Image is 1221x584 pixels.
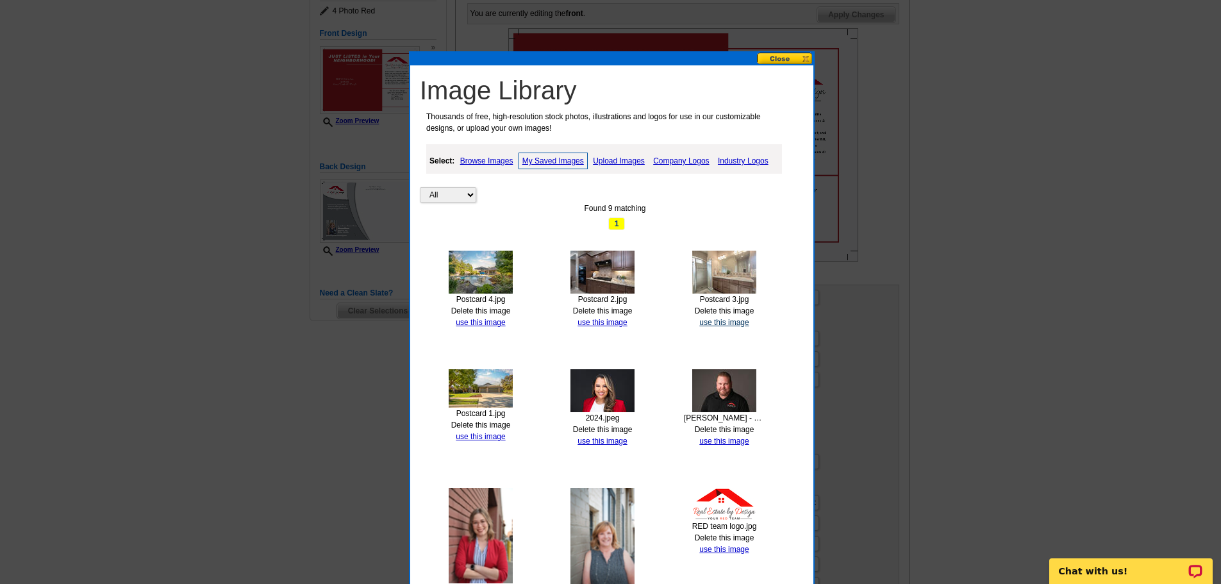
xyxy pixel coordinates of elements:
[695,425,754,434] a: Delete this image
[429,156,454,165] strong: Select:
[715,153,772,169] a: Industry Logos
[451,421,511,430] a: Delete this image
[684,294,765,305] div: Postcard 3.jpg
[449,488,513,583] img: thumb-6414cbe3921b5.jpg
[573,306,633,315] a: Delete this image
[650,153,712,169] a: Company Logos
[562,412,643,424] div: 2024.jpeg
[577,437,627,446] a: use this image
[577,318,627,327] a: use this image
[420,111,786,134] p: Thousands of free, high-resolution stock photos, illustrations and logos for use in our customiza...
[684,412,765,424] div: [PERSON_NAME] - 2023.jpg
[420,75,810,106] h1: Image Library
[456,318,505,327] a: use this image
[451,306,511,315] a: Delete this image
[695,306,754,315] a: Delete this image
[1041,544,1221,584] iframe: LiveChat chat widget
[590,153,648,169] a: Upload Images
[692,369,756,412] img: thumb-64c16a32e5bac.jpg
[692,488,756,521] img: thumb-58cbefd516107.jpg
[608,217,625,230] span: 1
[699,318,749,327] a: use this image
[440,408,521,419] div: Postcard 1.jpg
[699,545,749,554] a: use this image
[699,437,749,446] a: use this image
[519,153,588,169] a: My Saved Images
[457,153,517,169] a: Browse Images
[570,251,635,294] img: thumb-68a8d9c7dd4c4.jpg
[449,369,513,408] img: thumb-68a8d90b272b2.jpg
[692,251,756,294] img: thumb-68a8d9b9b2368.jpg
[456,432,505,441] a: use this image
[684,521,765,532] div: RED team logo.jpg
[573,425,633,434] a: Delete this image
[562,294,643,305] div: Postcard 2.jpg
[449,251,513,294] img: thumb-68a8d9d6b784f.jpg
[570,369,635,412] img: thumb-660db800bc138.jpg
[695,533,754,542] a: Delete this image
[420,203,810,214] div: Found 9 matching
[440,294,521,305] div: Postcard 4.jpg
